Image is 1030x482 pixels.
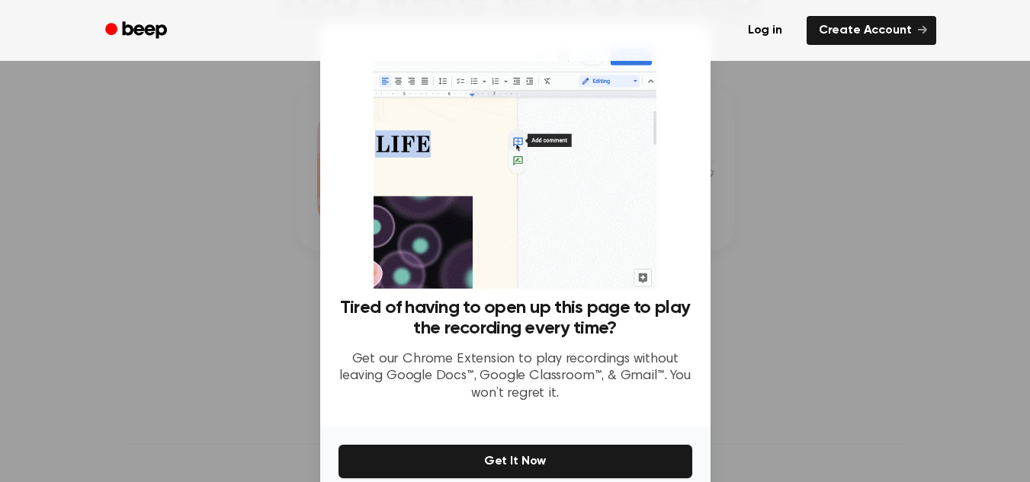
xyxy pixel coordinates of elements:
p: Get our Chrome Extension to play recordings without leaving Google Docs™, Google Classroom™, & Gm... [339,351,692,403]
h3: Tired of having to open up this page to play the recording every time? [339,298,692,339]
img: Beep extension in action [374,43,656,289]
button: Get It Now [339,445,692,478]
a: Log in [733,13,797,48]
a: Beep [95,16,181,46]
a: Create Account [807,16,936,45]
